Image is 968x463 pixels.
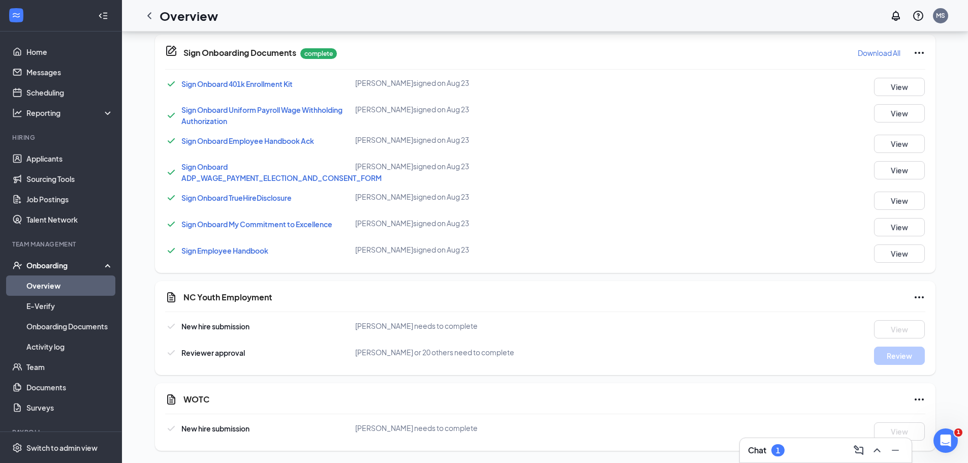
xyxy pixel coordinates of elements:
[181,246,268,255] a: Sign Employee Handbook
[165,347,177,359] svg: Checkmark
[12,443,22,453] svg: Settings
[181,193,292,202] a: Sign Onboard TrueHireDisclosure
[874,320,925,338] button: View
[181,424,249,433] span: New hire submission
[355,321,478,330] span: [PERSON_NAME] needs to complete
[874,192,925,210] button: View
[165,218,177,230] svg: Checkmark
[874,422,925,441] button: View
[98,11,108,21] svg: Collapse
[355,244,609,255] div: [PERSON_NAME] signed on Aug 23
[181,162,382,182] a: Sign Onboard ADP_WAGE_PAYMENT_ELECTION_AND_CONSENT_FORM
[165,135,177,147] svg: Checkmark
[11,10,21,20] svg: WorkstreamLogo
[26,189,113,209] a: Job Postings
[26,169,113,189] a: Sourcing Tools
[748,445,766,456] h3: Chat
[183,47,296,58] h5: Sign Onboarding Documents
[26,397,113,418] a: Surveys
[165,109,177,121] svg: Checkmark
[26,357,113,377] a: Team
[165,320,177,332] svg: Checkmark
[26,42,113,62] a: Home
[183,292,272,303] h5: NC Youth Employment
[26,336,113,357] a: Activity log
[12,133,111,142] div: Hiring
[181,220,332,229] a: Sign Onboard My Commitment to Excellence
[355,348,514,357] span: [PERSON_NAME] or 20 others need to complete
[26,377,113,397] a: Documents
[869,442,885,458] button: ChevronUp
[300,48,337,59] p: complete
[12,108,22,118] svg: Analysis
[26,82,113,103] a: Scheduling
[887,442,903,458] button: Minimize
[165,393,177,406] svg: CustomFormIcon
[26,108,114,118] div: Reporting
[913,291,925,303] svg: Ellipses
[181,79,293,88] a: Sign Onboard 401k Enrollment Kit
[857,45,901,61] button: Download All
[181,136,314,145] a: Sign Onboard Employee Handbook Ack
[912,10,924,22] svg: QuestionInfo
[355,104,609,114] div: [PERSON_NAME] signed on Aug 23
[355,423,478,433] span: [PERSON_NAME] needs to complete
[933,428,958,453] iframe: Intercom live chat
[355,218,609,228] div: [PERSON_NAME] signed on Aug 23
[165,166,177,178] svg: Checkmark
[12,428,111,437] div: Payroll
[143,10,155,22] svg: ChevronLeft
[851,442,867,458] button: ComposeMessage
[181,322,249,331] span: New hire submission
[12,260,22,270] svg: UserCheck
[355,135,609,145] div: [PERSON_NAME] signed on Aug 23
[355,161,609,171] div: [PERSON_NAME] signed on Aug 23
[183,394,209,405] h5: WOTC
[12,240,111,249] div: Team Management
[913,393,925,406] svg: Ellipses
[355,78,609,88] div: [PERSON_NAME] signed on Aug 23
[26,296,113,316] a: E-Verify
[165,422,177,435] svg: Checkmark
[913,47,925,59] svg: Ellipses
[776,446,780,455] div: 1
[890,10,902,22] svg: Notifications
[874,104,925,122] button: View
[858,48,900,58] p: Download All
[874,244,925,263] button: View
[165,192,177,204] svg: Checkmark
[874,218,925,236] button: View
[26,260,105,270] div: Onboarding
[181,105,342,126] a: Sign Onboard Uniform Payroll Wage Withholding Authorization
[181,348,245,357] span: Reviewer approval
[165,78,177,90] svg: Checkmark
[936,11,945,20] div: MS
[874,135,925,153] button: View
[26,275,113,296] a: Overview
[165,291,177,303] svg: CustomFormIcon
[26,443,98,453] div: Switch to admin view
[853,444,865,456] svg: ComposeMessage
[874,161,925,179] button: View
[889,444,901,456] svg: Minimize
[26,316,113,336] a: Onboarding Documents
[26,209,113,230] a: Talent Network
[355,192,609,202] div: [PERSON_NAME] signed on Aug 23
[874,78,925,96] button: View
[160,7,218,24] h1: Overview
[26,148,113,169] a: Applicants
[165,244,177,257] svg: Checkmark
[954,428,962,437] span: 1
[871,444,883,456] svg: ChevronUp
[165,45,177,57] svg: CompanyDocumentIcon
[874,347,925,365] button: Review
[26,62,113,82] a: Messages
